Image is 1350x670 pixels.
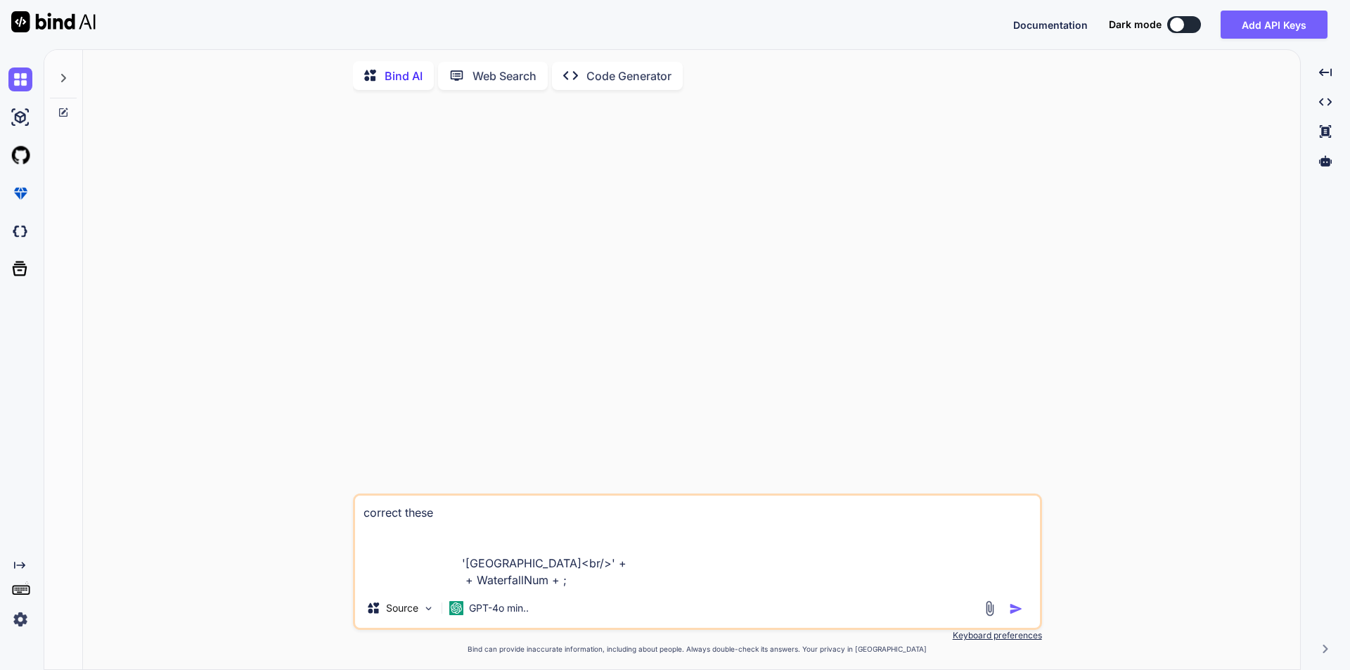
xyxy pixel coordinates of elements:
img: premium [8,181,32,205]
img: githubLight [8,143,32,167]
button: Add API Keys [1221,11,1327,39]
p: Bind can provide inaccurate information, including about people. Always double-check its answers.... [353,644,1042,655]
span: Dark mode [1109,18,1162,32]
img: settings [8,607,32,631]
p: Web Search [472,67,536,84]
textarea: correct these '[GEOGRAPHIC_DATA]<br/>' + + WaterfallNum + ; [355,496,1040,588]
p: GPT-4o min.. [469,601,529,615]
img: icon [1009,602,1023,616]
p: Bind AI [385,67,423,84]
p: Keyboard preferences [353,630,1042,641]
img: Bind AI [11,11,96,32]
img: Pick Models [423,603,435,614]
img: darkCloudIdeIcon [8,219,32,243]
img: GPT-4o mini [449,601,463,615]
img: ai-studio [8,105,32,129]
p: Source [386,601,418,615]
img: attachment [982,600,998,617]
img: chat [8,67,32,91]
button: Documentation [1013,18,1088,32]
span: Documentation [1013,19,1088,31]
p: Code Generator [586,67,671,84]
